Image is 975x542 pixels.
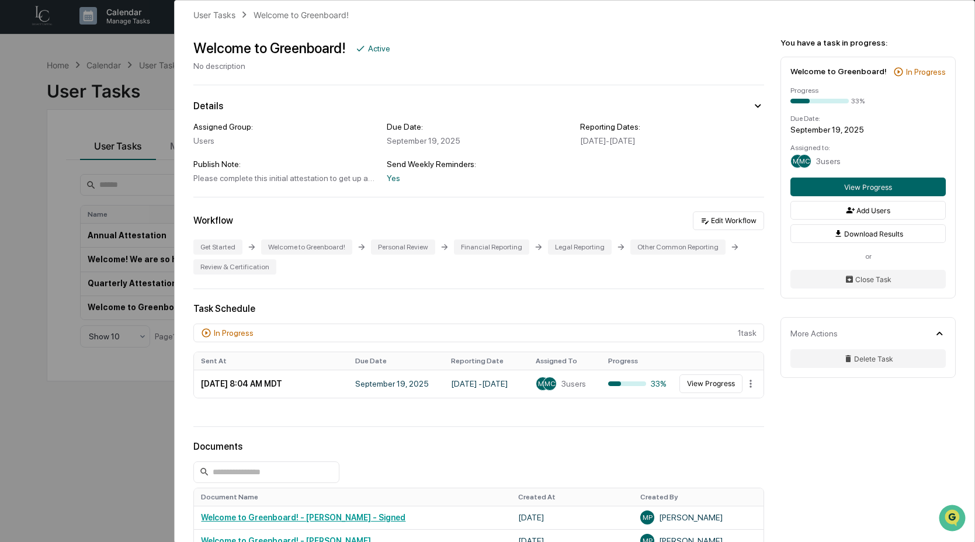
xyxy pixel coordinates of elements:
[348,370,444,398] td: September 19, 2025
[780,38,956,47] div: You have a task in progress:
[214,328,254,338] div: In Progress
[12,89,33,110] img: 1746055101610-c473b297-6a78-478c-a979-82029cc54cd1
[193,61,390,71] div: No description
[193,441,764,452] div: Documents
[630,239,726,255] div: Other Common Reporting
[348,352,444,370] th: Due Date
[640,510,757,524] div: [PERSON_NAME]
[7,143,80,164] a: 🖐️Preclearance
[193,40,346,57] div: Welcome to Greenboard!
[608,379,667,388] div: 33%
[548,239,612,255] div: Legal Reporting
[938,503,969,535] iframe: Open customer support
[790,349,946,368] button: Delete Task
[261,239,352,255] div: Welcome to Greenboard!
[201,513,405,522] a: Welcome to Greenboard! - [PERSON_NAME] - Signed
[851,97,865,105] div: 33%
[82,197,141,207] a: Powered byPylon
[790,144,946,152] div: Assigned to:
[816,157,841,166] span: 3 users
[254,10,349,20] div: Welcome to Greenboard!
[790,224,946,243] button: Download Results
[790,125,946,134] div: September 19, 2025
[80,143,150,164] a: 🗄️Attestations
[538,380,548,388] span: MP
[194,488,511,506] th: Document Name
[643,513,653,522] span: MP
[790,329,838,338] div: More Actions
[7,165,78,186] a: 🔎Data Lookup
[790,67,887,76] div: Welcome to Greenboard!
[371,239,435,255] div: Personal Review
[193,10,235,20] div: User Tasks
[790,270,946,289] button: Close Task
[194,370,348,398] td: [DATE] 8:04 AM MDT
[40,101,148,110] div: We're available if you need us!
[23,169,74,181] span: Data Lookup
[580,122,764,131] div: Reporting Dates:
[444,370,529,398] td: [DATE] - [DATE]
[511,488,634,506] th: Created At
[454,239,529,255] div: Financial Reporting
[693,211,764,230] button: Edit Workflow
[799,157,810,165] span: MC
[12,25,213,43] p: How can we help?
[679,374,742,393] button: View Progress
[193,303,764,314] div: Task Schedule
[580,136,635,145] span: [DATE] - [DATE]
[444,352,529,370] th: Reporting Date
[193,324,764,342] div: 1 task
[193,100,223,112] div: Details
[790,252,946,260] div: or
[387,173,571,183] div: Yes
[23,147,75,159] span: Preclearance
[193,259,276,275] div: Review & Certification
[116,198,141,207] span: Pylon
[193,239,242,255] div: Get Started
[790,201,946,220] button: Add Users
[368,44,390,53] div: Active
[12,171,21,180] div: 🔎
[12,148,21,158] div: 🖐️
[194,352,348,370] th: Sent At
[387,136,571,145] div: September 19, 2025
[793,157,803,165] span: MP
[85,148,94,158] div: 🗄️
[96,147,145,159] span: Attestations
[601,352,674,370] th: Progress
[790,86,946,95] div: Progress
[193,173,377,183] div: Please complete this initial attestation to get up and running on Greenboard.
[529,352,601,370] th: Assigned To
[544,380,556,388] span: MC
[199,93,213,107] button: Start new chat
[790,178,946,196] button: View Progress
[906,67,946,77] div: In Progress
[561,379,586,388] span: 3 users
[511,506,634,529] td: [DATE]
[193,136,377,145] div: Users
[193,159,377,169] div: Publish Note:
[387,159,571,169] div: Send Weekly Reminders:
[790,114,946,123] div: Due Date:
[193,122,377,131] div: Assigned Group:
[193,215,233,226] div: Workflow
[387,122,571,131] div: Due Date:
[40,89,192,101] div: Start new chat
[633,488,764,506] th: Created By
